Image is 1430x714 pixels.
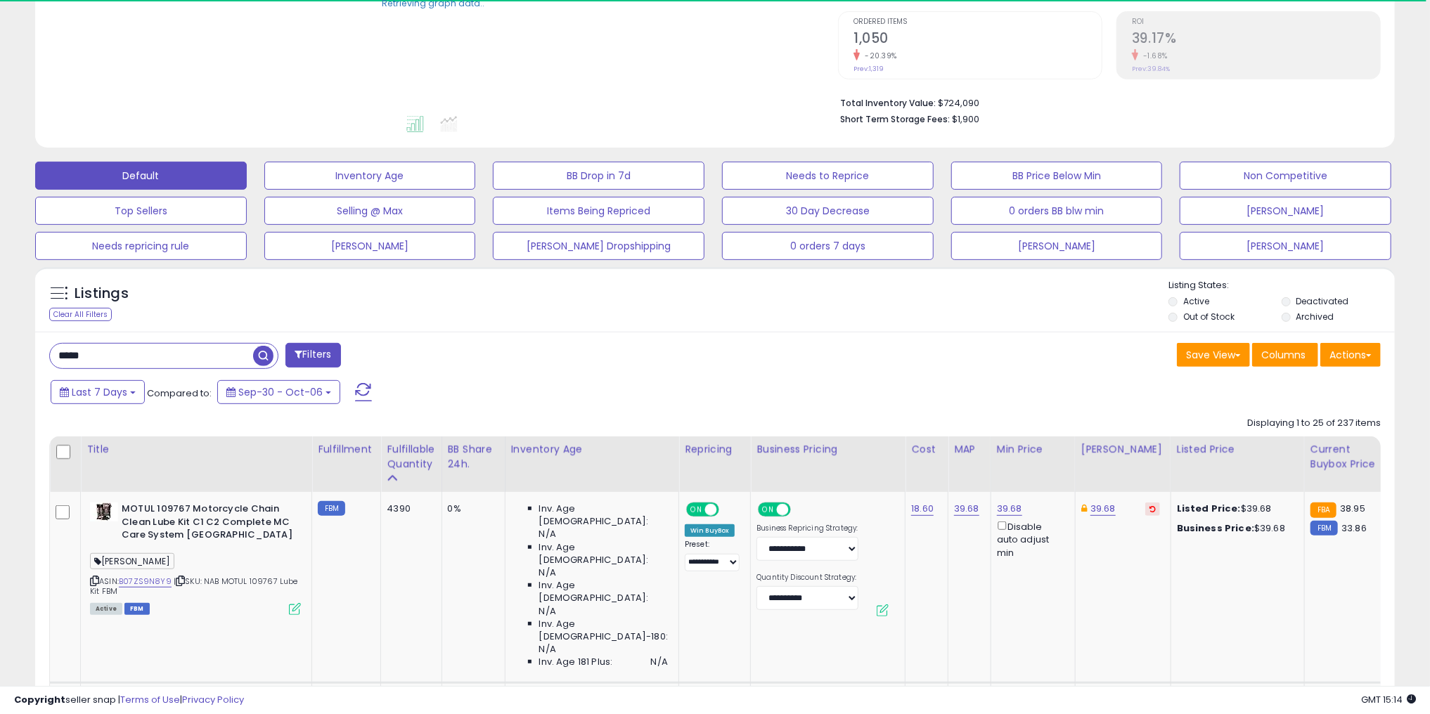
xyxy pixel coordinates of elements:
div: Inventory Age [511,442,673,457]
button: Selling @ Max [264,197,476,225]
button: Save View [1177,343,1250,367]
div: Business Pricing [756,442,899,457]
span: Inv. Age [DEMOGRAPHIC_DATA]: [539,579,668,604]
button: Needs repricing rule [35,232,247,260]
span: [PERSON_NAME] [90,553,174,569]
small: -1.68% [1138,51,1168,61]
span: N/A [651,656,668,668]
small: Prev: 1,319 [854,65,884,73]
button: Needs to Reprice [722,162,934,190]
div: Cost [911,442,942,457]
div: 0% [448,502,494,515]
button: Top Sellers [35,197,247,225]
h2: 1,050 [854,30,1102,49]
button: Default [35,162,247,190]
div: Repricing [685,442,745,457]
span: 33.86 [1341,521,1367,535]
span: $1,900 [952,112,979,126]
div: Title [86,442,306,457]
b: Total Inventory Value: [840,97,936,109]
small: FBM [318,501,345,516]
div: Fulfillment [318,442,375,457]
small: Prev: 39.84% [1132,65,1170,73]
small: FBA [1310,502,1336,518]
span: OFF [789,504,811,516]
span: FBM [124,603,150,615]
strong: Copyright [14,693,65,706]
button: 30 Day Decrease [722,197,934,225]
button: [PERSON_NAME] [1180,197,1391,225]
button: BB Drop in 7d [493,162,704,190]
div: Win BuyBox [685,524,735,537]
span: N/A [539,566,556,579]
div: Fulfillable Quantity [387,442,435,472]
small: FBM [1310,521,1338,535]
button: Columns [1252,343,1318,367]
button: Sep-30 - Oct-06 [217,380,340,404]
span: 2025-10-14 15:14 GMT [1361,693,1416,706]
span: All listings currently available for purchase on Amazon [90,603,122,615]
div: $39.68 [1177,522,1294,535]
p: Listing States: [1168,279,1394,292]
div: Listed Price [1177,442,1299,457]
button: Last 7 Days [51,380,145,404]
div: Preset: [685,540,740,571]
label: Business Repricing Strategy: [756,524,858,533]
div: BB Share 24h. [448,442,499,472]
span: N/A [539,643,556,656]
span: N/A [539,605,556,618]
a: Terms of Use [120,693,180,706]
button: [PERSON_NAME] [1180,232,1391,260]
label: Active [1183,295,1209,307]
button: Inventory Age [264,162,476,190]
span: Inv. Age [DEMOGRAPHIC_DATA]: [539,541,668,566]
div: ASIN: [90,502,301,614]
button: BB Price Below Min [951,162,1163,190]
span: Ordered Items [854,18,1102,26]
a: 39.68 [954,502,979,516]
span: Inv. Age 181 Plus: [539,656,613,668]
label: Quantity Discount Strategy: [756,573,858,583]
a: 39.68 [997,502,1022,516]
span: N/A [539,528,556,540]
h2: 39.17% [1132,30,1380,49]
a: Privacy Policy [182,693,244,706]
b: Listed Price: [1177,502,1241,515]
li: $724,090 [840,93,1370,110]
img: 41bwm+fuBNL._SL40_.jpg [90,502,118,521]
button: [PERSON_NAME] Dropshipping [493,232,704,260]
a: B07ZS9N8Y9 [119,576,172,588]
button: Items Being Repriced [493,197,704,225]
div: 4390 [387,502,430,515]
span: 38.95 [1340,502,1365,515]
span: Compared to: [147,387,212,400]
span: | SKU: NAB MOTUL 109767 Lube Kit FBM [90,576,298,597]
div: MAP [954,442,985,457]
div: Current Buybox Price [1310,442,1383,472]
span: Columns [1261,348,1306,362]
small: -20.39% [860,51,897,61]
span: Inv. Age [DEMOGRAPHIC_DATA]-180: [539,618,668,643]
b: Short Term Storage Fees: [840,113,950,125]
h5: Listings [75,284,129,304]
span: OFF [717,504,740,516]
span: ROI [1132,18,1380,26]
span: ON [759,504,777,516]
button: 0 orders 7 days [722,232,934,260]
a: 18.60 [911,502,934,516]
div: Min Price [997,442,1069,457]
div: [PERSON_NAME] [1081,442,1165,457]
a: 39.68 [1090,502,1116,516]
b: MOTUL 109767 Motorcycle Chain Clean Lube Kit C1 C2 Complete MC Care System [GEOGRAPHIC_DATA] [122,502,292,545]
div: Clear All Filters [49,308,112,321]
button: [PERSON_NAME] [951,232,1163,260]
button: 0 orders BB blw min [951,197,1163,225]
button: Actions [1320,343,1381,367]
div: Disable auto adjust min [997,519,1064,559]
label: Archived [1296,311,1334,323]
div: Displaying 1 to 25 of 237 items [1247,417,1381,430]
div: $39.68 [1177,502,1294,515]
button: Filters [285,343,340,368]
span: Last 7 Days [72,385,127,399]
span: ON [688,504,705,516]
